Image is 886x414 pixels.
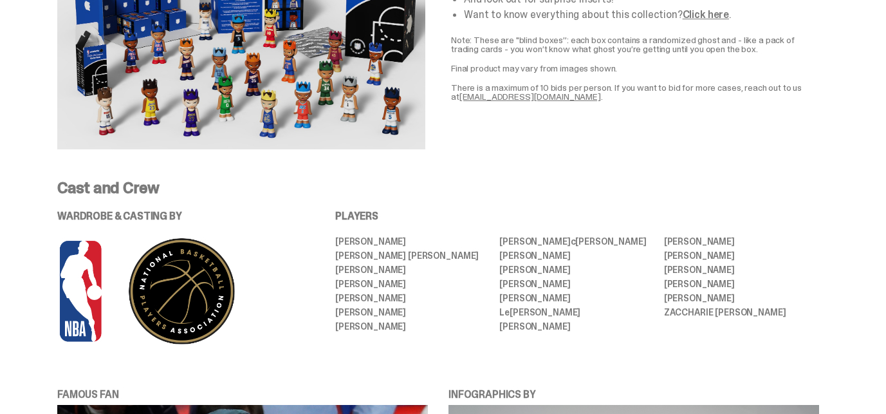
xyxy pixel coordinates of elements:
p: FAMOUS FAN [57,390,428,400]
p: Final product may vary from images shown. [451,64,819,73]
li: L [PERSON_NAME] [499,308,654,317]
li: Want to know everything about this collection? . [464,10,819,20]
p: INFOGRAPHICS BY [448,390,819,400]
li: [PERSON_NAME] [664,237,819,246]
p: Note: These are "blind boxes”: each box contains a randomized ghost and - like a pack of trading ... [451,35,819,53]
li: [PERSON_NAME] [335,237,490,246]
li: [PERSON_NAME] [664,294,819,303]
li: [PERSON_NAME] [PERSON_NAME] [499,237,654,246]
li: [PERSON_NAME] [499,279,654,288]
li: [PERSON_NAME] [335,279,490,288]
li: [PERSON_NAME] [335,265,490,274]
li: [PERSON_NAME] [335,294,490,303]
li: ZACCHARIE [PERSON_NAME] [664,308,819,317]
li: [PERSON_NAME] [PERSON_NAME] [335,251,490,260]
li: [PERSON_NAME] [499,265,654,274]
a: Click here [683,8,729,21]
li: [PERSON_NAME] [499,322,654,331]
a: [EMAIL_ADDRESS][DOMAIN_NAME] [459,91,601,102]
span: c [571,236,576,247]
li: [PERSON_NAME] [664,265,819,274]
li: [PERSON_NAME] [499,251,654,260]
p: Cast and Crew [57,180,819,196]
span: e [504,306,510,318]
p: PLAYERS [335,211,819,221]
li: [PERSON_NAME] [664,251,819,260]
img: NBA%20and%20PA%20logo%20for%20PDP-04.png [57,237,282,346]
li: [PERSON_NAME] [335,308,490,317]
li: [PERSON_NAME] [499,294,654,303]
li: [PERSON_NAME] [335,322,490,331]
p: WARDROBE & CASTING BY [57,211,299,221]
p: There is a maximum of 10 bids per person. If you want to bid for more cases, reach out to us at . [451,83,819,101]
li: [PERSON_NAME] [664,279,819,288]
